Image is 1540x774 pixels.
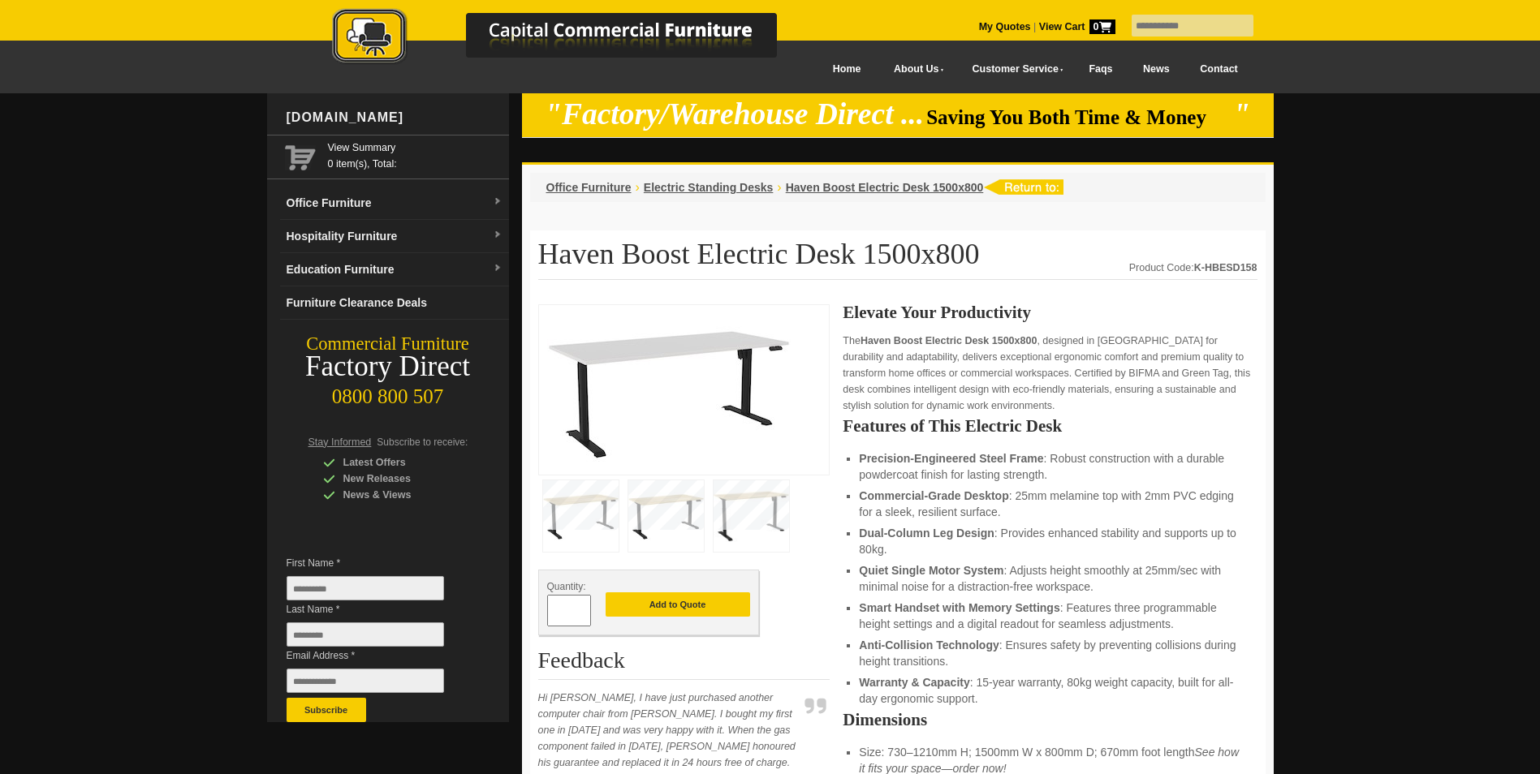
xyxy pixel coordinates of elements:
[267,355,509,378] div: Factory Direct
[843,304,1257,320] h2: Elevate Your Productivity
[1074,51,1128,88] a: Faqs
[287,8,856,67] img: Capital Commercial Furniture Logo
[280,253,509,286] a: Education Furnituredropdown
[859,488,1240,520] li: : 25mm melamine top with 2mm PVC edging for a sleek, resilient surface.
[1129,260,1257,276] div: Product Code:
[859,527,994,540] strong: Dual-Column Leg Design
[1194,262,1257,273] strong: K-HBESD158
[1184,51,1253,88] a: Contact
[1089,19,1115,34] span: 0
[843,333,1257,414] p: The , designed in [GEOGRAPHIC_DATA] for durability and adaptability, delivers exceptional ergonom...
[859,600,1240,632] li: : Features three programmable height settings and a digital readout for seamless adjustments.
[538,648,830,680] h2: Feedback
[954,51,1073,88] a: Customer Service
[287,601,468,617] span: Last Name *
[323,454,477,471] div: Latest Offers
[287,576,444,600] input: First Name *
[547,581,586,592] span: Quantity:
[859,639,999,651] strong: Anti-Collision Technology
[267,333,509,355] div: Commercial Furniture
[979,21,1031,32] a: My Quotes
[1039,21,1115,32] strong: View Cart
[287,669,444,693] input: Email Address *
[859,674,1240,707] li: : 15-year warranty, 80kg weight capacity, built for all-day ergonomic support.
[287,555,468,571] span: First Name *
[287,698,366,722] button: Subscribe
[328,140,503,156] a: View Summary
[493,197,503,207] img: dropdown
[287,8,856,72] a: Capital Commercial Furniture Logo
[983,179,1063,195] img: return to
[843,418,1257,434] h2: Features of This Electric Desk
[859,450,1240,483] li: : Robust construction with a durable powdercoat finish for lasting strength.
[323,487,477,503] div: News & Views
[859,676,969,689] strong: Warranty & Capacity
[859,489,1008,502] strong: Commercial-Grade Desktop
[328,140,503,170] span: 0 item(s), Total:
[859,637,1240,669] li: : Ensures safety by preventing collisions during height transitions.
[267,377,509,408] div: 0800 800 507
[644,181,774,194] a: Electric Standing Desks
[493,264,503,273] img: dropdown
[859,452,1043,465] strong: Precision-Engineered Steel Frame
[308,436,372,448] span: Stay Informed
[546,181,632,194] a: Office Furniture
[859,564,1003,577] strong: Quiet Single Motor System
[926,106,1231,128] span: Saving You Both Time & Money
[280,286,509,320] a: Furniture Clearance Deals
[323,471,477,487] div: New Releases
[786,181,984,194] a: Haven Boost Electric Desk 1500x800
[636,179,640,196] li: ›
[545,97,924,131] em: "Factory/Warehouse Direct ...
[777,179,781,196] li: ›
[287,647,468,664] span: Email Address *
[280,93,509,142] div: [DOMAIN_NAME]
[876,51,954,88] a: About Us
[843,712,1257,728] h2: Dimensions
[538,239,1257,280] h1: Haven Boost Electric Desk 1500x800
[861,335,1037,346] strong: Haven Boost Electric Desk 1500x800
[493,230,503,240] img: dropdown
[287,622,444,647] input: Last Name *
[859,562,1240,595] li: : Adjusts height smoothly at 25mm/sec with minimal noise for a distraction-free workspace.
[547,313,791,462] img: Haven Boost 1500x800 Electric Desk with quiet motor, 80kg capacity for NZ professionals
[859,601,1059,614] strong: Smart Handset with Memory Settings
[377,436,468,448] span: Subscribe to receive:
[606,592,750,617] button: Add to Quote
[1128,51,1184,88] a: News
[280,220,509,253] a: Hospitality Furnituredropdown
[859,525,1240,557] li: : Provides enhanced stability and supports up to 80kg.
[280,187,509,220] a: Office Furnituredropdown
[1036,21,1115,32] a: View Cart0
[1233,97,1250,131] em: "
